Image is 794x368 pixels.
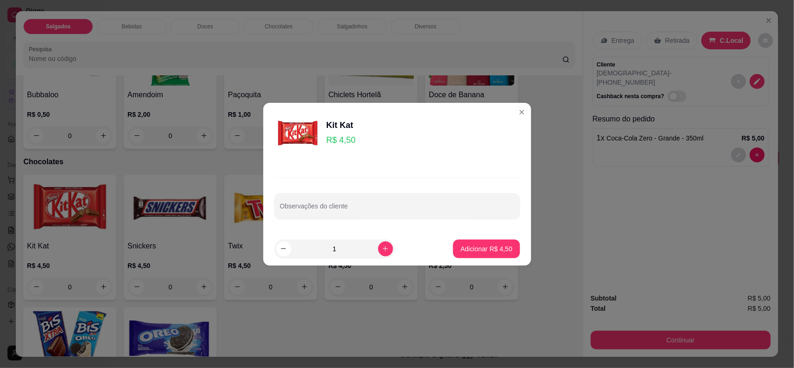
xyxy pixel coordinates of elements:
[453,240,520,258] button: Adicionar R$ 4,50
[460,244,512,254] p: Adicionar R$ 4,50
[327,134,356,147] p: R$ 4,50
[327,119,356,132] div: Kit Kat
[378,241,393,256] button: increase-product-quantity
[276,241,291,256] button: decrease-product-quantity
[514,105,529,120] button: Close
[280,205,514,214] input: Observações do cliente
[274,110,321,157] img: product-image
